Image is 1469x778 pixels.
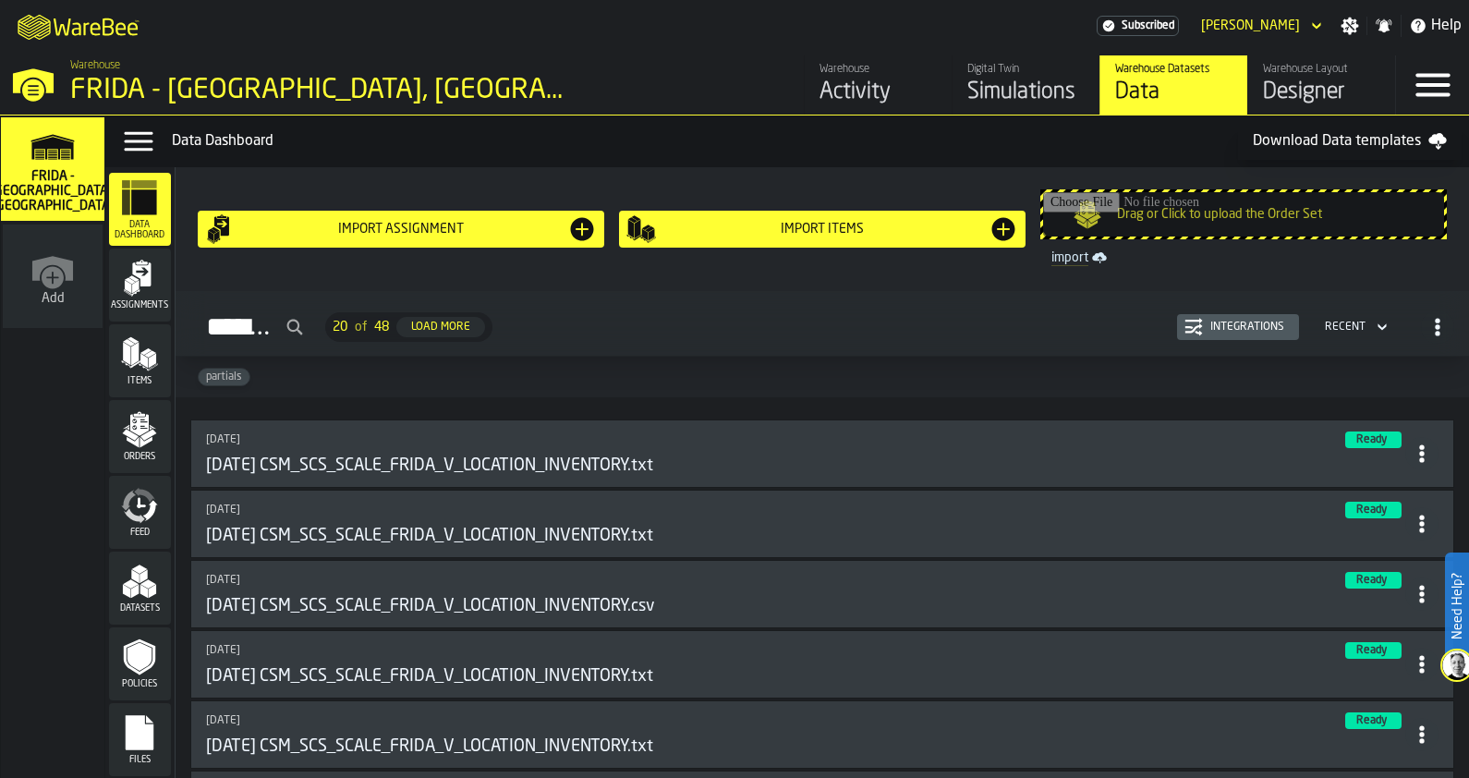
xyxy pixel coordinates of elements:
[70,59,120,72] span: Warehouse
[1263,63,1380,76] div: Warehouse Layout
[206,596,655,616] h3: [DATE] CSM_SCS_SCALE_FRIDA_V_LOCATION_INVENTORY.csv
[235,222,567,237] div: Import assignment
[206,572,1405,616] a: link-to-/wh/i/6dbb1d82-3db7-4128-8c89-fa256cbecc9a/assignments/72089e40-a982-4052-8a9e-95848b8d9437
[206,432,1405,476] a: link-to-/wh/i/6dbb1d82-3db7-4128-8c89-fa256cbecc9a/assignments/aebcf024-a38d-40f2-88de-0db93b62935f
[804,55,952,115] a: link-to-/wh/i/6dbb1d82-3db7-4128-8c89-fa256cbecc9a/feed/
[1177,314,1299,340] button: button-Integrations
[1431,15,1462,37] span: Help
[1356,575,1387,586] span: Ready
[1115,78,1232,107] div: Data
[374,320,389,334] span: 48
[619,211,1026,248] button: button-Import Items
[1097,16,1179,36] a: link-to-/wh/i/6dbb1d82-3db7-4128-8c89-fa256cbecc9a/settings/billing
[656,222,989,237] div: Import Items
[199,371,249,383] span: partials
[42,291,65,306] span: Add
[967,63,1085,76] div: Digital Twin
[1203,321,1292,334] div: Integrations
[206,456,653,476] h3: [DATE] CSM_SCS_SCALE_FRIDA_V_LOCATION_INVENTORY.txt
[1097,16,1179,36] div: Menu Subscription
[1263,78,1380,107] div: Designer
[198,211,604,248] button: button-Import assignment
[206,642,1405,687] a: link-to-/wh/i/6dbb1d82-3db7-4128-8c89-fa256cbecc9a/assignments/c2d0250b-6330-4b05-ae02-b3aaa5478ad0
[1247,55,1395,115] a: link-to-/wh/i/6dbb1d82-3db7-4128-8c89-fa256cbecc9a/designer
[109,755,171,765] span: Files
[206,574,776,587] div: Updated: 5/16/2025, 10:20:14 AM Created: 5/16/2025, 10:15:46 AM
[206,712,1405,757] a: link-to-/wh/i/6dbb1d82-3db7-4128-8c89-fa256cbecc9a/assignments/a09d55d5-b73b-4b63-98c4-66d82b812eb1
[1043,192,1444,237] input: Drag or Click to upload the Order Set
[113,123,164,160] label: button-toggle-Data Menu
[1356,434,1387,445] span: Ready
[1447,554,1467,658] label: Need Help?
[109,627,171,701] li: menu Policies
[1367,17,1401,35] label: button-toggle-Notifications
[206,644,776,657] div: Updated: 4/21/2025, 5:54:18 PM Created: 4/21/2025, 5:54:09 PM
[206,714,776,727] div: Updated: 4/21/2025, 5:51:36 PM Created: 4/21/2025, 5:51:29 PM
[1194,15,1326,37] div: DropdownMenuValue-Joseph De Marco
[109,300,171,310] span: Assignments
[109,452,171,462] span: Orders
[819,63,937,76] div: Warehouse
[206,736,653,757] h3: [DATE] CSM_SCS_SCALE_FRIDA_V_LOCATION_INVENTORY.txt
[1345,432,1402,448] div: status-3 2
[355,320,367,334] span: of
[206,526,653,546] h3: [DATE] CSM_SCS_SCALE_FRIDA_V_LOCATION_INVENTORY.txt
[109,476,171,550] li: menu Feed
[206,504,776,517] div: Updated: 5/20/2025, 3:27:44 PM Created: 5/20/2025, 3:27:38 PM
[1345,502,1402,518] div: status-3 2
[1356,645,1387,656] span: Ready
[206,433,776,446] div: Updated: 7/1/2025, 3:42:54 PM Created: 7/1/2025, 3:42:49 PM
[1,117,104,225] a: link-to-/wh/i/6dbb1d82-3db7-4128-8c89-fa256cbecc9a/simulations
[1356,715,1387,726] span: Ready
[176,291,1469,357] h2: button-Assignments
[109,173,171,247] li: menu Data Dashboard
[1044,247,1443,269] a: link-to-/wh/i/6dbb1d82-3db7-4128-8c89-fa256cbecc9a/import/orders/
[3,225,103,332] a: link-to-/wh/new
[206,666,653,687] h3: [DATE] CSM_SCS_SCALE_FRIDA_V_LOCATION_INVENTORY.txt
[109,603,171,614] span: Datasets
[109,679,171,689] span: Policies
[206,502,1405,546] a: link-to-/wh/i/6dbb1d82-3db7-4128-8c89-fa256cbecc9a/assignments/38a22bf2-c612-4695-93de-9481759176d4
[1201,18,1300,33] div: DropdownMenuValue-Joseph De Marco
[404,321,478,334] div: Load More
[333,320,347,334] span: 20
[1333,17,1366,35] label: button-toggle-Settings
[109,703,171,777] li: menu Files
[109,528,171,538] span: Feed
[1356,504,1387,516] span: Ready
[1325,321,1366,334] div: DropdownMenuValue-4
[967,78,1085,107] div: Simulations
[1238,123,1462,160] a: Download Data templates
[1122,19,1174,32] span: Subscribed
[1345,572,1402,589] div: status-3 2
[1099,55,1247,115] a: link-to-/wh/i/6dbb1d82-3db7-4128-8c89-fa256cbecc9a/data
[1115,63,1232,76] div: Warehouse Datasets
[172,130,1238,152] div: Data Dashboard
[109,400,171,474] li: menu Orders
[1345,712,1402,729] div: status-3 2
[109,376,171,386] span: Items
[109,324,171,398] li: menu Items
[109,552,171,626] li: menu Datasets
[318,312,500,342] div: ButtonLoadMore-Load More-Prev-First-Last
[1317,316,1391,338] div: DropdownMenuValue-4
[109,249,171,322] li: menu Assignments
[109,220,171,240] span: Data Dashboard
[396,317,485,337] button: button-Load More
[1345,642,1402,659] div: status-3 2
[70,74,569,107] div: FRIDA - [GEOGRAPHIC_DATA], [GEOGRAPHIC_DATA]
[952,55,1099,115] a: link-to-/wh/i/6dbb1d82-3db7-4128-8c89-fa256cbecc9a/simulations
[819,78,937,107] div: Activity
[1402,15,1469,37] label: button-toggle-Help
[1396,55,1469,115] label: button-toggle-Menu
